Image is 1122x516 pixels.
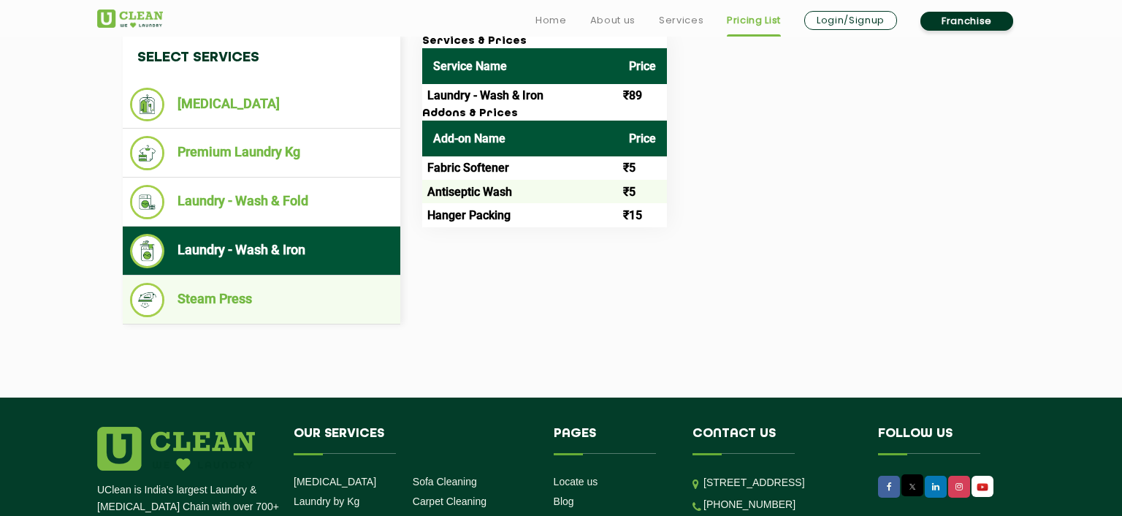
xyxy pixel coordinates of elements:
img: UClean Laundry and Dry Cleaning [97,10,163,28]
a: Login/Signup [804,11,897,30]
th: Add-on Name [422,121,618,156]
a: Sofa Cleaning [413,476,477,487]
h4: Select Services [123,35,400,80]
td: ₹89 [618,84,667,107]
li: Premium Laundry Kg [130,136,393,170]
td: ₹5 [618,156,667,180]
td: Hanger Packing [422,203,618,227]
td: ₹15 [618,203,667,227]
a: Laundry by Kg [294,496,359,507]
a: Services [659,12,703,29]
h4: Contact us [692,427,856,455]
img: Steam Press [130,283,164,317]
img: Laundry - Wash & Iron [130,234,164,268]
p: [STREET_ADDRESS] [703,474,856,491]
img: Dry Cleaning [130,88,164,121]
h4: Pages [554,427,671,455]
li: Steam Press [130,283,393,317]
img: logo.png [97,427,255,471]
li: Laundry - Wash & Fold [130,185,393,219]
td: Fabric Softener [422,156,618,180]
a: Pricing List [727,12,781,29]
a: Locate us [554,476,598,487]
td: Laundry - Wash & Iron [422,84,618,107]
a: About us [590,12,636,29]
h3: Services & Prices [422,35,667,48]
li: Laundry - Wash & Iron [130,234,393,268]
td: ₹5 [618,180,667,203]
a: Franchise [920,12,1013,31]
a: Home [535,12,567,29]
h4: Our Services [294,427,532,455]
li: [MEDICAL_DATA] [130,88,393,121]
h4: Follow us [878,427,1007,455]
img: Premium Laundry Kg [130,136,164,170]
a: Carpet Cleaning [413,496,486,507]
img: UClean Laundry and Dry Cleaning [973,479,992,495]
a: [MEDICAL_DATA] [294,476,376,487]
img: Laundry - Wash & Fold [130,185,164,219]
a: Blog [554,496,574,507]
h3: Addons & Prices [422,107,667,121]
td: Antiseptic Wash [422,180,618,203]
a: [PHONE_NUMBER] [703,498,795,510]
th: Price [618,48,667,84]
th: Service Name [422,48,618,84]
th: Price [618,121,667,156]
